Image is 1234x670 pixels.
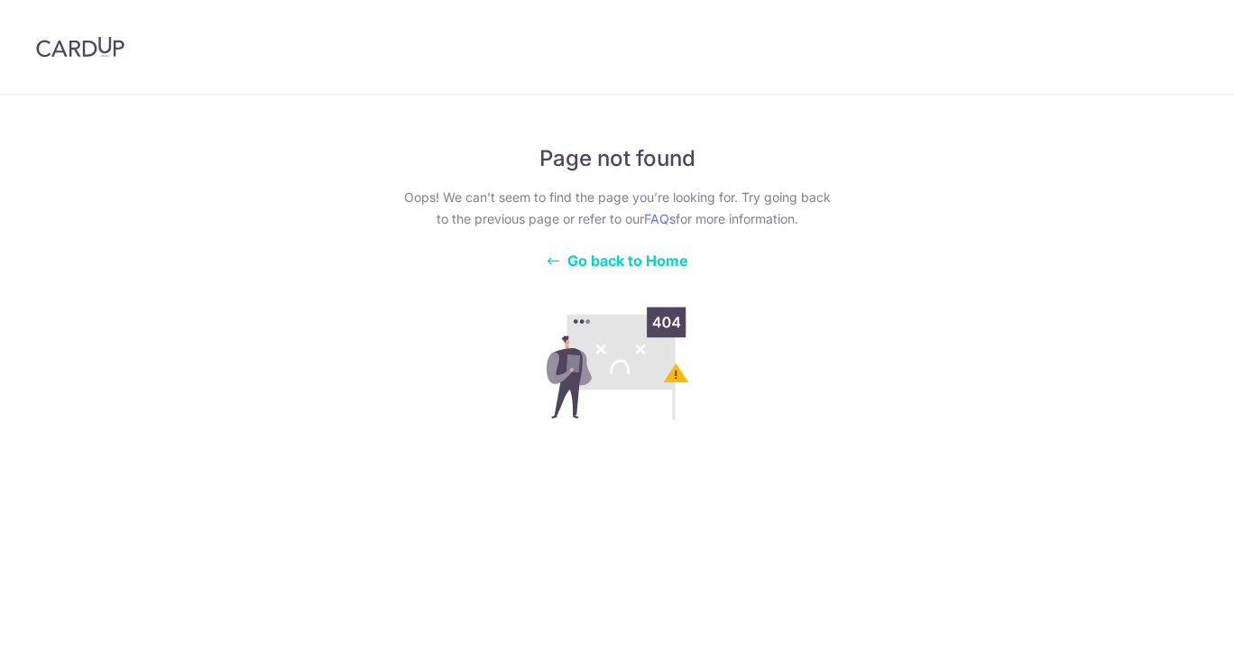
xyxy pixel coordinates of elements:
h5: Page not found [397,145,837,172]
a: FAQs [644,211,676,226]
img: CardUp [36,36,124,58]
span: Go back to Home [567,252,688,270]
p: Oops! We can’t seem to find the page you’re looking for. Try going back to the previous page or r... [397,187,837,230]
img: 404 [487,298,747,428]
a: Go back to Home [546,252,688,270]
